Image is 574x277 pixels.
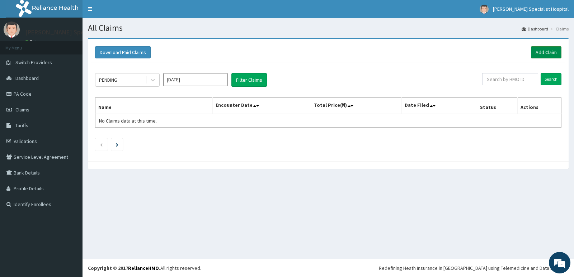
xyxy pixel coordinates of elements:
[42,90,99,163] span: We're online!
[37,40,121,49] div: Chat with us now
[25,29,126,35] p: [PERSON_NAME] Specialist Hospital
[4,196,137,221] textarea: Type your message and hit 'Enter'
[379,264,569,272] div: Redefining Heath Insurance in [GEOGRAPHIC_DATA] using Telemedicine and Data Science!
[88,23,569,33] h1: All Claims
[482,73,538,85] input: Search by HMO ID
[311,98,401,114] th: Total Price(₦)
[15,59,52,66] span: Switch Providers
[493,6,569,12] span: [PERSON_NAME] Specialist Hospital
[83,259,574,277] footer: All rights reserved.
[118,4,135,21] div: Minimize live chat window
[15,75,39,81] span: Dashboard
[522,26,548,32] a: Dashboard
[213,98,311,114] th: Encounter Date
[549,26,569,32] li: Claims
[231,73,267,87] button: Filter Claims
[95,98,213,114] th: Name
[480,5,489,14] img: User Image
[25,39,42,44] a: Online
[116,141,118,148] a: Next page
[402,98,477,114] th: Date Filed
[13,36,29,54] img: d_794563401_company_1708531726252_794563401
[163,73,228,86] input: Select Month and Year
[531,46,561,58] a: Add Claim
[95,46,151,58] button: Download Paid Claims
[99,118,157,124] span: No Claims data at this time.
[88,265,160,271] strong: Copyright © 2017 .
[128,265,159,271] a: RelianceHMO
[541,73,561,85] input: Search
[15,106,29,113] span: Claims
[517,98,561,114] th: Actions
[477,98,517,114] th: Status
[4,22,20,38] img: User Image
[99,76,117,83] div: PENDING
[100,141,103,148] a: Previous page
[15,122,28,129] span: Tariffs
